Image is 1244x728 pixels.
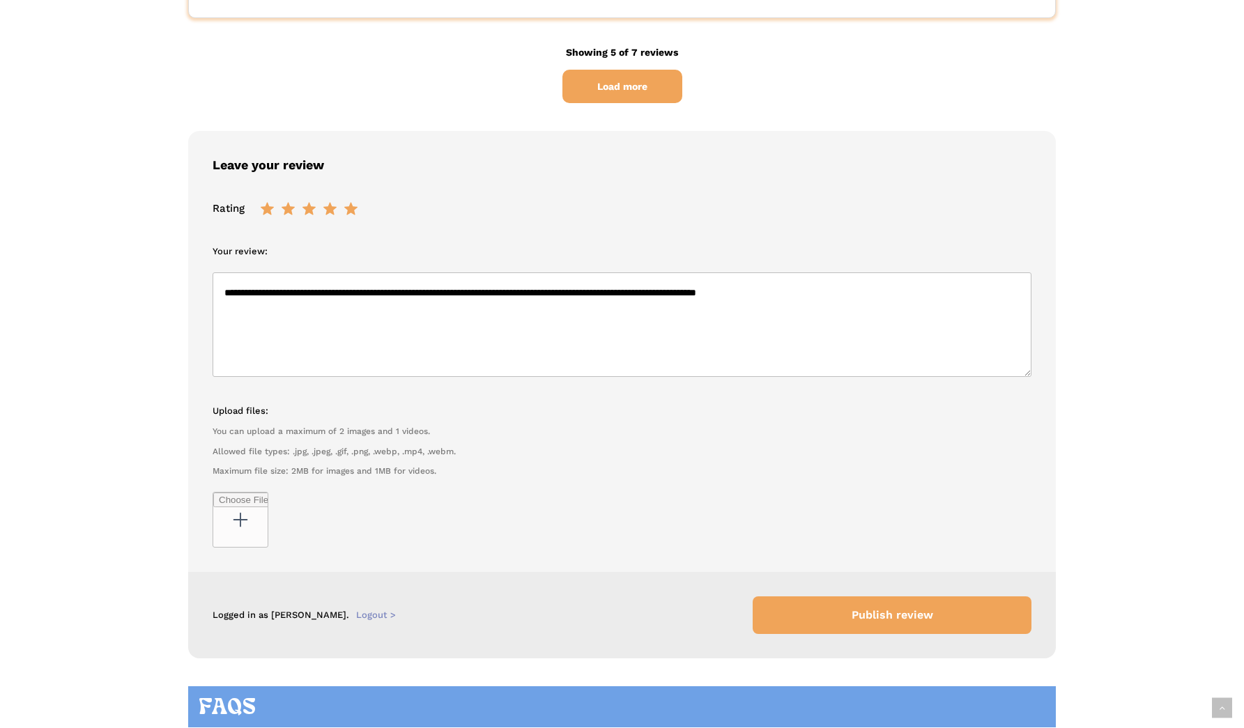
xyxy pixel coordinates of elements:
textarea: Your review: [213,272,1031,377]
span: Logged in as [PERSON_NAME]. [213,596,396,634]
label: Upload files: [213,401,1031,481]
a: Logout > [356,605,396,626]
div: Showing 5 of 7 reviews [188,42,1056,104]
h2: FAQS [188,686,1056,727]
span: Load more [562,70,682,104]
span: You can upload a maximum of 2 images and 1 videos. Allowed file types: .jpg, .jpeg, .gif, .png, .... [213,421,1031,481]
span: Rating [213,200,245,217]
a: Back to top [1212,698,1232,718]
span: Publish review [753,596,1031,634]
label: Your review: [213,242,1031,401]
div: Leave your review [188,131,1056,200]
